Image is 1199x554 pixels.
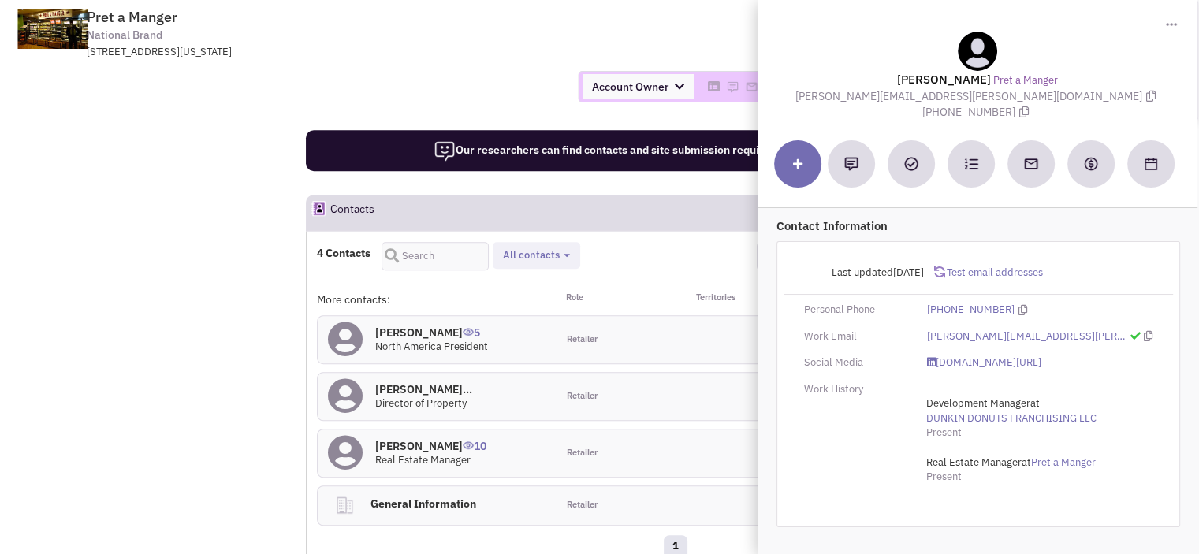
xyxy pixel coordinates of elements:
a: Pret a Manger [1031,455,1096,470]
span: Retailer [566,447,597,459]
span: Director of Property [375,396,467,410]
span: National Brand [87,27,162,43]
div: Role [556,292,676,307]
span: Real Estate Manager [375,453,471,467]
div: Work Email [794,329,917,344]
div: [STREET_ADDRESS][US_STATE] [87,45,498,60]
img: Please add to your accounts [726,80,739,93]
span: 5 [463,314,480,340]
div: Last updated [794,258,934,288]
img: Send an email [1023,156,1039,172]
h4: [PERSON_NAME] [375,439,486,453]
img: Please add to your accounts [745,80,758,93]
span: Account Owner [583,74,694,99]
img: Add a Task [904,157,918,171]
span: All contacts [503,248,560,262]
a: Pret a Manger [993,73,1058,88]
span: Present [926,426,962,439]
span: Development Manager [926,396,1030,410]
div: Personal Phone [794,303,917,318]
lable: [PERSON_NAME] [897,72,991,87]
span: [PHONE_NUMBER] [922,105,1033,119]
span: Real Estate Manager [926,455,1022,469]
span: [PERSON_NAME][EMAIL_ADDRESS][PERSON_NAME][DOMAIN_NAME] [795,89,1160,103]
span: Test email addresses [945,266,1043,279]
div: Territories [676,292,795,307]
input: Search [382,242,489,270]
span: at [926,455,1096,469]
span: Retailer [566,499,597,511]
img: teammate.png [958,32,997,71]
h4: General Information [365,486,530,521]
h4: [PERSON_NAME] [375,325,488,340]
h4: 4 Contacts [317,246,370,260]
p: Contact Information [776,218,1180,234]
img: icon-UserInteraction.png [463,328,474,336]
span: Retailer [566,390,597,403]
a: DUNKIN DONUTS FRANCHISING LLC [926,411,1097,426]
img: Create a deal [1083,156,1099,172]
a: [PHONE_NUMBER] [927,303,1015,318]
img: clarity_building-linegeneral.png [334,495,355,515]
div: More contacts: [317,292,557,307]
span: North America President [375,340,488,353]
button: All contacts [498,247,575,264]
span: Our researchers can find contacts and site submission requirements [434,143,802,157]
div: Work History [794,382,917,397]
span: [DATE] [893,266,924,279]
img: Subscribe to a cadence [964,157,978,171]
img: Add a note [844,157,858,171]
span: at [926,396,1097,425]
img: icon-researcher-20.png [434,140,456,162]
a: [DOMAIN_NAME][URL] [927,355,1041,370]
div: Social Media [794,355,917,370]
img: www.pret.com [17,9,89,49]
a: [PERSON_NAME][EMAIL_ADDRESS][PERSON_NAME][DOMAIN_NAME] [927,329,1126,344]
span: Present [926,470,962,483]
img: icon-UserInteraction.png [463,441,474,449]
span: Pret a Manger [87,8,177,26]
h4: [PERSON_NAME]... [375,382,472,396]
img: Schedule a Meeting [1145,158,1157,170]
span: Retailer [566,333,597,346]
h2: Contacts [330,195,374,230]
span: 10 [463,427,486,453]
